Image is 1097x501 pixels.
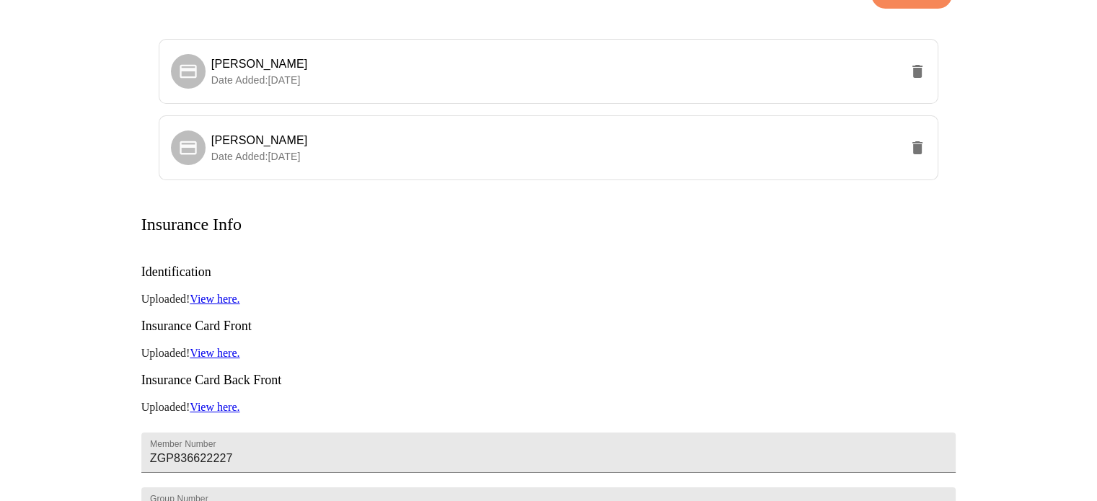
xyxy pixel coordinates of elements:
p: Uploaded! [141,401,956,414]
span: [PERSON_NAME] [211,58,308,70]
a: View here. [190,347,239,359]
span: Date Added: [DATE] [211,74,301,86]
p: Uploaded! [141,293,956,306]
a: View here. [190,293,239,305]
span: [PERSON_NAME] [211,134,308,146]
p: Uploaded! [141,347,956,360]
h3: Identification [141,265,956,280]
button: delete [900,130,935,165]
span: Date Added: [DATE] [211,151,301,162]
h3: Insurance Card Front [141,319,956,334]
h3: Insurance Card Back Front [141,373,956,388]
a: View here. [190,401,239,413]
button: delete [900,54,935,89]
h3: Insurance Info [141,215,242,234]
